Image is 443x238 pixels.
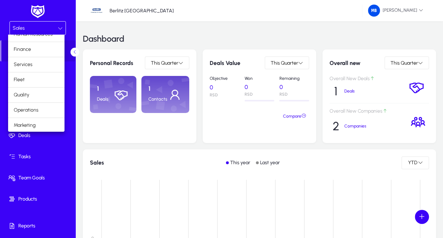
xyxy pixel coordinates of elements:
span: Fleet [14,76,25,84]
span: Finance [14,45,31,54]
span: Operations [14,106,38,114]
span: Marketing [14,121,36,130]
span: Quality [14,91,29,99]
span: Services [14,60,32,69]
